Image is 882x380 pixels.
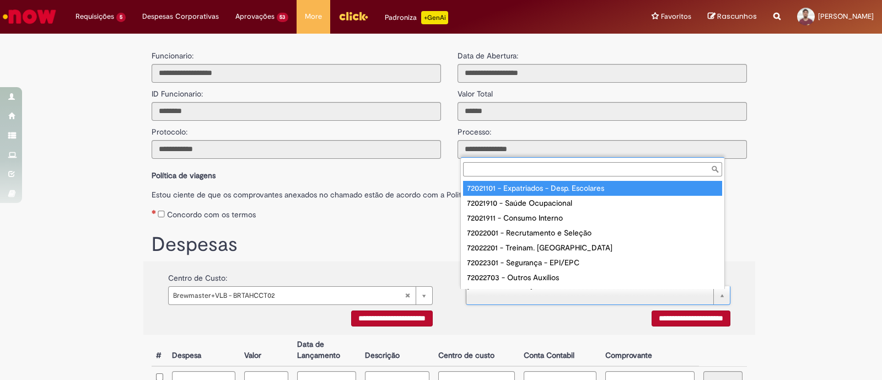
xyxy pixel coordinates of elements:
[463,270,722,285] div: 72022703 - Outros Auxílios
[463,181,722,196] div: 72021101 - Expatriados - Desp. Escolares
[463,211,722,226] div: 72021911 - Consumo Interno
[463,196,722,211] div: 72021910 - Saúde Ocupacional
[463,226,722,240] div: 72022001 - Recrutamento e Seleção
[463,285,722,300] div: [PHONE_NUMBER] - Mobile - Serviços Voz
[463,240,722,255] div: 72022201 - Treinam. [GEOGRAPHIC_DATA]
[463,255,722,270] div: 72022301 - Segurança - EPI/EPC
